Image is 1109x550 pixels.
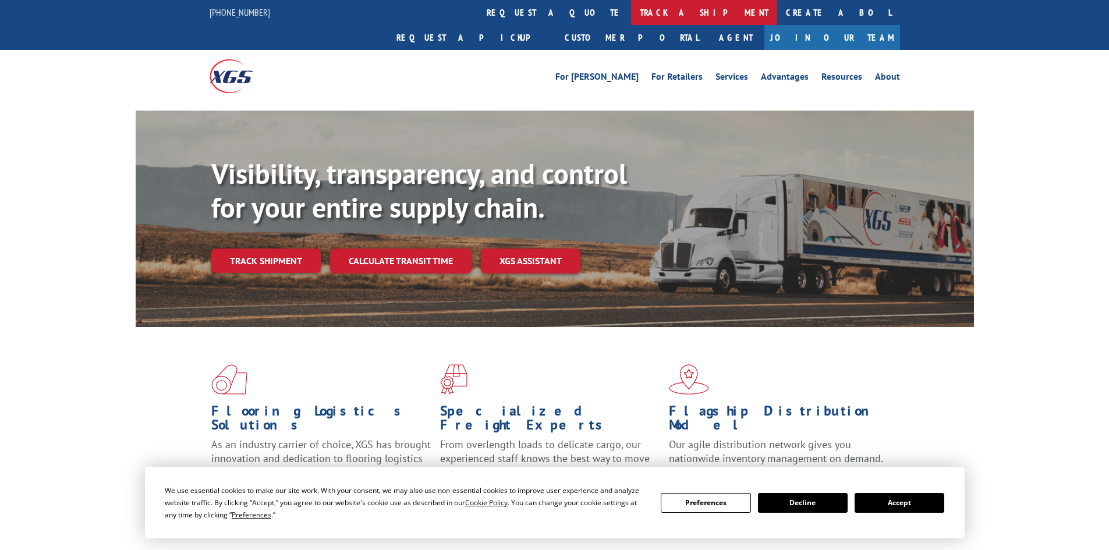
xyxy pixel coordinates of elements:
h1: Flooring Logistics Solutions [211,404,431,438]
button: Decline [758,493,848,513]
a: [PHONE_NUMBER] [210,6,270,18]
a: Join Our Team [764,25,900,50]
a: Track shipment [211,249,321,273]
a: Customer Portal [556,25,707,50]
span: As an industry carrier of choice, XGS has brought innovation and dedication to flooring logistics... [211,438,431,479]
p: From overlength loads to delicate cargo, our experienced staff knows the best way to move your fr... [440,438,660,489]
a: For [PERSON_NAME] [555,72,639,85]
a: Agent [707,25,764,50]
img: xgs-icon-total-supply-chain-intelligence-red [211,364,247,395]
span: Preferences [232,510,271,520]
img: xgs-icon-focused-on-flooring-red [440,364,467,395]
a: Calculate transit time [330,249,472,274]
a: Request a pickup [388,25,556,50]
img: xgs-icon-flagship-distribution-model-red [669,364,709,395]
span: Our agile distribution network gives you nationwide inventory management on demand. [669,438,883,465]
h1: Flagship Distribution Model [669,404,889,438]
div: Cookie Consent Prompt [145,467,965,538]
a: Resources [821,72,862,85]
div: We use essential cookies to make our site work. With your consent, we may also use non-essential ... [165,484,647,521]
button: Accept [855,493,944,513]
a: XGS ASSISTANT [481,249,580,274]
b: Visibility, transparency, and control for your entire supply chain. [211,155,627,225]
a: Advantages [761,72,809,85]
span: Cookie Policy [465,498,508,508]
a: For Retailers [651,72,703,85]
a: Services [715,72,748,85]
button: Preferences [661,493,750,513]
h1: Specialized Freight Experts [440,404,660,438]
a: About [875,72,900,85]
